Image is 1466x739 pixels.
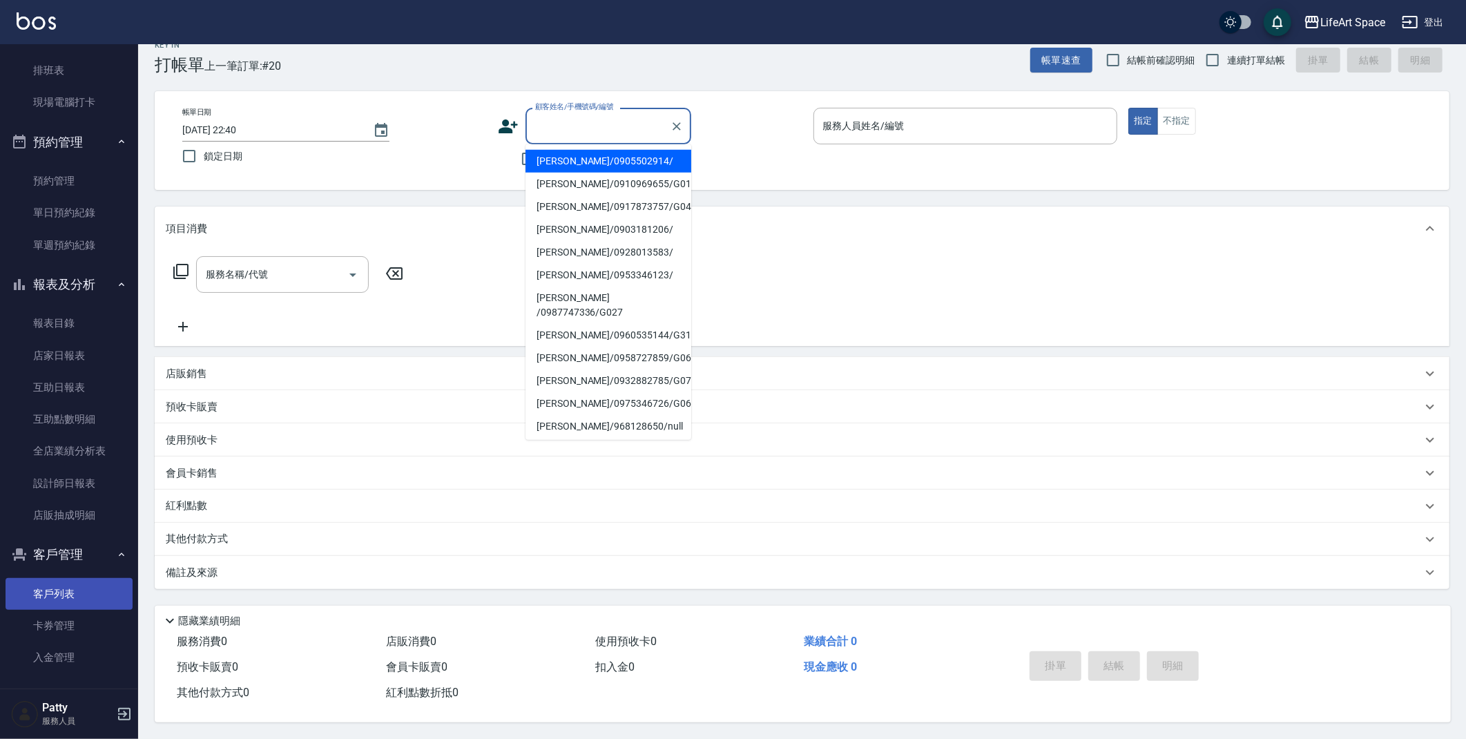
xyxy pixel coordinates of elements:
img: Logo [17,12,56,30]
a: 入金管理 [6,642,133,673]
button: 帳單速查 [1030,48,1092,73]
label: 顧客姓名/手機號碼/編號 [535,102,614,112]
a: 單日預約紀錄 [6,197,133,229]
li: [PERSON_NAME]/968128650/null [525,415,691,438]
button: LifeArt Space [1298,8,1391,37]
span: 鎖定日期 [204,149,242,164]
button: Clear [667,117,686,136]
span: 現金應收 0 [804,660,857,673]
span: 其他付款方式 0 [177,686,249,699]
a: 客戶列表 [6,578,133,610]
li: [PERSON_NAME]/0910969655/G017 [525,173,691,195]
p: 使用預收卡 [166,433,218,448]
div: 項目消費 [155,207,1449,251]
a: 店家日報表 [6,340,133,372]
div: 店販銷售 [155,357,1449,390]
a: 預約管理 [6,165,133,197]
button: 不指定 [1157,108,1196,135]
span: 業績合計 0 [804,635,857,648]
h2: Key In [155,41,204,50]
a: 現場電腦打卡 [6,86,133,118]
li: [PERSON_NAME]/0932882785/G073 [525,369,691,392]
a: 互助日報表 [6,372,133,403]
div: LifeArt Space [1320,14,1385,31]
div: 紅利點數 [155,490,1449,523]
p: 服務人員 [42,715,113,727]
li: [PERSON_NAME]/0905502914/ [525,150,691,173]
span: 服務消費 0 [177,635,227,648]
li: [PERSON_NAME]/0953346123/ [525,264,691,287]
li: [PERSON_NAME]/0903181206/ [525,218,691,241]
a: 全店業績分析表 [6,435,133,467]
label: 帳單日期 [182,107,211,117]
span: 上一筆訂單:#20 [204,57,282,75]
button: 預約管理 [6,124,133,160]
li: [PERSON_NAME]/0958727859/G060 [525,347,691,369]
p: 隱藏業績明細 [178,614,240,628]
li: [PERSON_NAME]/0975346726/G063 [525,392,691,415]
p: 店販銷售 [166,367,207,381]
span: 結帳前確認明細 [1128,53,1195,68]
button: 登出 [1396,10,1449,35]
span: 連續打單結帳 [1227,53,1285,68]
p: 其他付款方式 [166,532,235,547]
h5: Patty [42,701,113,715]
li: [PERSON_NAME]/0960535144/G310 [525,324,691,347]
input: YYYY/MM/DD hh:mm [182,119,359,142]
button: 指定 [1128,108,1158,135]
div: 預收卡販賣 [155,390,1449,423]
li: [PERSON_NAME]/0917873757/G045 [525,195,691,218]
p: 備註及來源 [166,566,218,580]
a: 卡券管理 [6,610,133,642]
li: Ｍillie Tsai/0984223820/co329 [525,438,691,461]
a: 排班表 [6,55,133,86]
p: 項目消費 [166,222,207,236]
button: Choose date, selected date is 2025-08-22 [365,114,398,147]
h3: 打帳單 [155,55,204,75]
button: Open [342,264,364,286]
li: [PERSON_NAME] /0987747336/G027 [525,287,691,324]
div: 會員卡銷售 [155,457,1449,490]
img: Person [11,700,39,728]
span: 使用預收卡 0 [595,635,657,648]
button: 客戶管理 [6,537,133,573]
p: 會員卡銷售 [166,466,218,481]
button: save [1264,8,1291,36]
a: 報表目錄 [6,307,133,339]
div: 備註及來源 [155,556,1449,589]
span: 扣入金 0 [595,660,635,673]
button: 商品管理 [6,679,133,715]
a: 設計師日報表 [6,468,133,499]
a: 互助點數明細 [6,403,133,435]
div: 使用預收卡 [155,423,1449,457]
p: 預收卡販賣 [166,400,218,414]
button: 報表及分析 [6,267,133,303]
p: 紅利點數 [166,499,214,514]
li: [PERSON_NAME]/0928013583/ [525,241,691,264]
span: 紅利點數折抵 0 [386,686,459,699]
span: 預收卡販賣 0 [177,660,238,673]
span: 會員卡販賣 0 [386,660,447,673]
a: 店販抽成明細 [6,499,133,531]
div: 其他付款方式 [155,523,1449,556]
a: 單週預約紀錄 [6,229,133,261]
span: 店販消費 0 [386,635,436,648]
